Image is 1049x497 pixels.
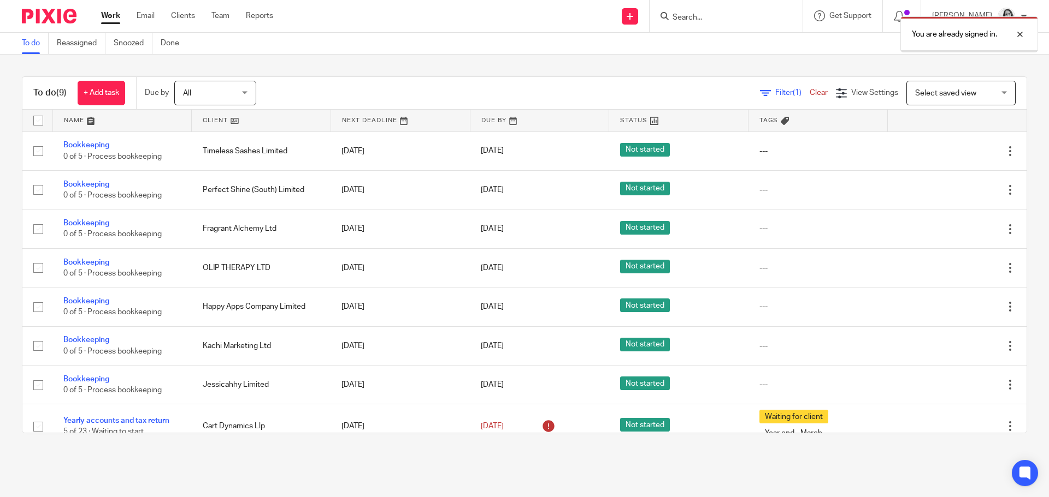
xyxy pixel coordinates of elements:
a: Bookkeeping [63,297,109,305]
span: [DATE] [481,225,504,232]
img: Sonia%20Thumb.jpeg [998,8,1015,25]
td: [DATE] [331,326,470,365]
div: --- [759,379,877,390]
span: Not started [620,298,670,312]
a: Done [161,33,187,54]
span: Not started [620,418,670,432]
td: [DATE] [331,404,470,448]
a: Clients [171,10,195,21]
span: All [183,89,191,97]
div: --- [759,223,877,234]
span: (9) [56,88,67,97]
a: Email [137,10,155,21]
span: [DATE] [481,264,504,272]
a: Bookkeeping [63,336,109,344]
span: 0 of 5 · Process bookkeeping [63,348,162,355]
span: Year end - March [759,426,828,440]
span: 0 of 5 · Process bookkeeping [63,231,162,238]
td: Cart Dynamics Llp [192,404,331,448]
h1: To do [33,87,67,99]
p: You are already signed in. [912,29,997,40]
td: Timeless Sashes Limited [192,131,331,170]
td: [DATE] [331,170,470,209]
span: Not started [620,143,670,157]
div: --- [759,301,877,312]
span: [DATE] [481,147,504,155]
td: Jessicahhy Limited [192,366,331,404]
div: --- [759,340,877,351]
td: OLIP THERAPY LTD [192,248,331,287]
span: 0 of 5 · Process bookkeeping [63,153,162,160]
td: [DATE] [331,288,470,326]
a: Bookkeeping [63,219,109,227]
td: Kachi Marketing Ltd [192,326,331,365]
a: Reassigned [57,33,105,54]
span: Not started [620,221,670,235]
div: --- [759,146,877,157]
span: Select saved view [915,89,976,97]
span: 0 of 5 · Process bookkeeping [63,309,162,316]
div: --- [759,262,877,273]
span: [DATE] [481,381,504,388]
a: Bookkeeping [63,375,109,383]
span: Filter [775,89,810,97]
a: Reports [246,10,273,21]
span: (1) [793,89,802,97]
span: 5 of 23 · Waiting to start [63,428,144,436]
span: [DATE] [481,422,504,430]
a: To do [22,33,49,54]
td: [DATE] [331,366,470,404]
span: 0 of 5 · Process bookkeeping [63,386,162,394]
span: Tags [759,117,778,123]
span: View Settings [851,89,898,97]
td: [DATE] [331,209,470,248]
span: 0 of 5 · Process bookkeeping [63,270,162,277]
span: Not started [620,260,670,273]
td: Happy Apps Company Limited [192,288,331,326]
span: [DATE] [481,186,504,194]
span: Waiting for client [759,410,828,423]
a: Snoozed [114,33,152,54]
p: Due by [145,87,169,98]
td: [DATE] [331,131,470,170]
td: Fragrant Alchemy Ltd [192,209,331,248]
span: [DATE] [481,342,504,350]
span: 0 of 5 · Process bookkeeping [63,191,162,199]
td: Perfect Shine (South) Limited [192,170,331,209]
a: Yearly accounts and tax return [63,417,169,424]
a: Clear [810,89,828,97]
a: Bookkeeping [63,141,109,149]
span: Not started [620,376,670,390]
div: --- [759,184,877,195]
a: Bookkeeping [63,181,109,188]
a: Work [101,10,120,21]
a: + Add task [78,81,125,105]
span: Not started [620,338,670,351]
a: Bookkeeping [63,259,109,266]
img: Pixie [22,9,76,23]
span: [DATE] [481,303,504,310]
span: Not started [620,182,670,195]
a: Team [211,10,229,21]
td: [DATE] [331,248,470,287]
